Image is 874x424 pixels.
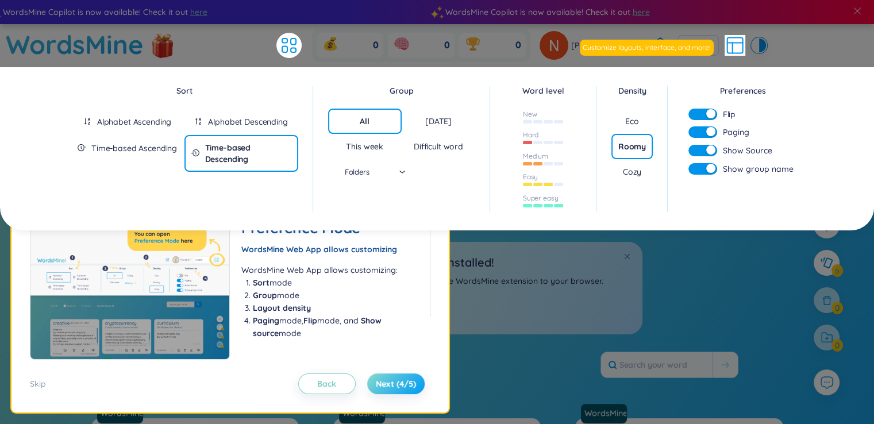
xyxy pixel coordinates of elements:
[253,314,418,340] li: mode, mode, and mode
[523,110,537,119] div: New
[253,277,269,288] b: Sort
[723,109,736,120] span: Flip
[580,407,628,419] a: WordsMine
[540,31,568,60] img: avatar
[241,243,418,256] div: WordsMine Web App allows customizing
[338,407,386,419] a: WordsMine
[523,152,548,161] div: Medium
[373,39,379,52] span: 0
[303,315,317,326] b: Flip
[360,115,369,127] div: All
[253,290,277,300] b: Group
[6,24,144,65] a: WordsMine
[151,28,174,62] img: flashSalesIcon.a7f4f837.png
[523,172,538,182] div: Easy
[540,31,571,60] a: avatar
[241,264,418,276] p: WordsMine Web App allows customizing:
[723,144,772,157] span: Show Source
[328,84,476,97] div: Group
[91,142,177,154] div: Time-based Ascending
[376,378,416,390] span: Next (4/5)
[78,144,86,152] span: field-time
[444,39,450,52] span: 0
[571,39,637,52] span: [PERSON_NAME]
[425,115,452,127] div: [DATE]
[683,84,804,97] div: Preferences
[414,141,463,152] div: Difficult word
[96,407,144,419] a: WordsMine
[515,39,521,52] span: 0
[30,377,46,390] div: Skip
[618,141,646,152] div: Roomy
[208,116,287,128] div: Alphabet Descending
[97,404,148,423] a: WordsMine
[253,303,311,313] b: Layout density
[601,352,713,377] input: Search your word
[523,130,539,140] div: Hard
[71,84,298,97] div: Sort
[253,276,418,289] li: mode
[339,404,390,423] a: WordsMine
[205,142,291,165] div: Time-based Descending
[523,194,559,203] div: Super easy
[298,373,356,394] button: Back
[253,315,279,326] b: Paging
[623,166,641,178] div: Cozy
[194,117,202,125] span: sort-descending
[191,149,199,157] span: field-time
[625,115,639,127] div: Eco
[317,378,336,390] span: Back
[367,373,425,394] button: Next (4/5)
[633,6,650,18] span: here
[346,141,383,152] div: This week
[83,117,91,125] span: sort-ascending
[190,6,207,18] span: here
[505,84,582,97] div: Word level
[611,84,652,97] div: Density
[723,126,749,138] span: Paging
[723,163,794,175] span: Show group name
[97,116,171,128] div: Alphabet Ascending
[581,404,632,423] a: WordsMine
[253,289,418,302] li: mode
